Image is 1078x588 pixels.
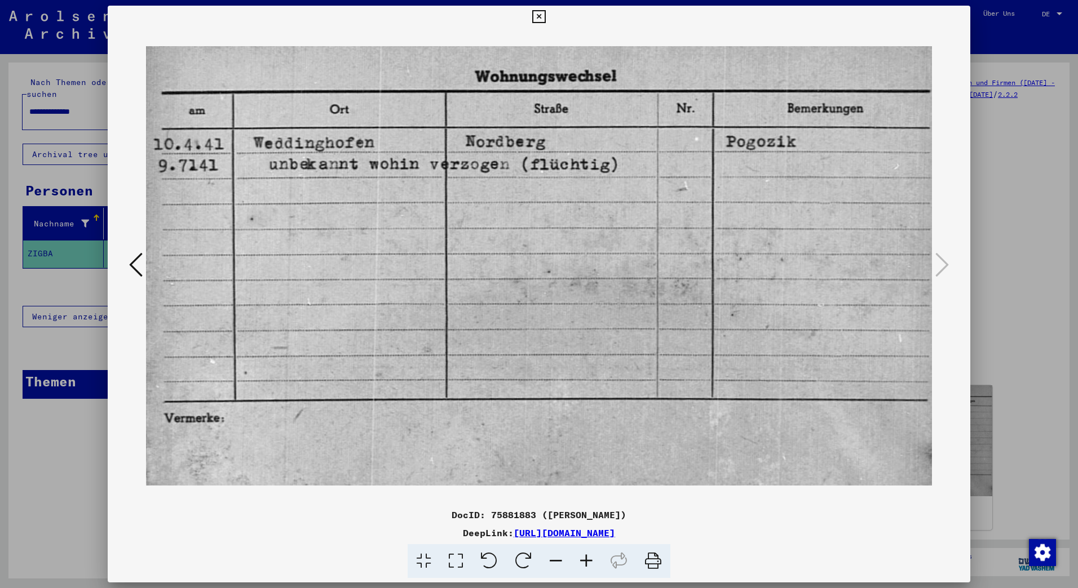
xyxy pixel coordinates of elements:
div: DocID: 75881883 ([PERSON_NAME]) [108,508,970,522]
a: [URL][DOMAIN_NAME] [514,527,615,538]
div: DeepLink: [108,526,970,540]
img: 002.jpg [146,28,932,504]
img: Zustimmung ändern [1029,539,1056,566]
div: Zustimmung ändern [1028,538,1055,565]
